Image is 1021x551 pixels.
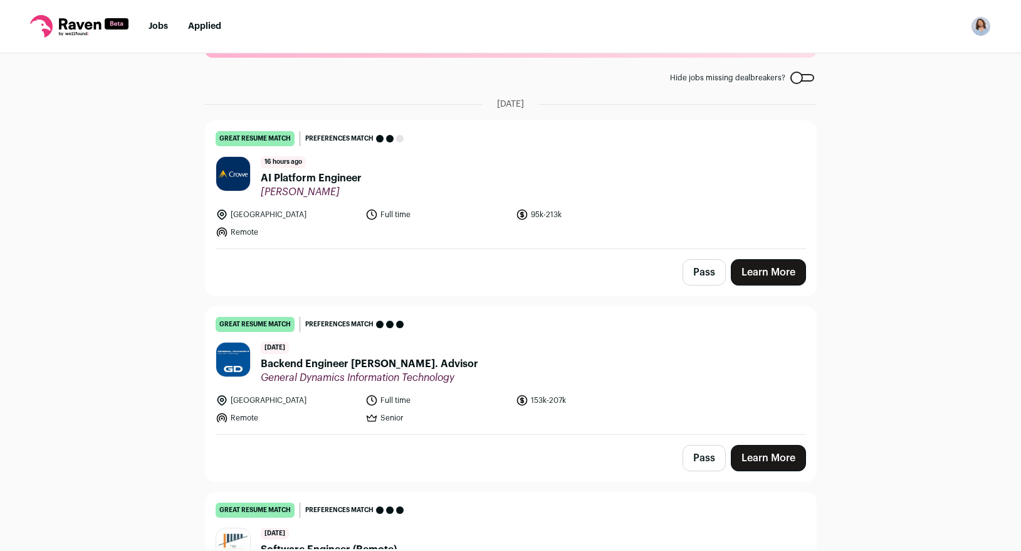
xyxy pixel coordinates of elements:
li: Full time [365,394,508,407]
button: Pass [683,445,726,471]
li: Senior [365,412,508,424]
span: Preferences match [305,132,374,145]
button: Open dropdown [971,16,991,36]
a: Learn More [731,445,806,471]
img: f25392f00744d25d5f00f69cd3021a38ad807caa074144318b0d2993b3c2e929.jpg [216,157,250,191]
img: 6882900-medium_jpg [971,16,991,36]
span: General Dynamics Information Technology [261,372,478,384]
img: 6cf546ce83ea7b94c4127dff470c70d64330655ca2dc68fd467d27a0a02c2d91 [216,343,250,377]
span: [DATE] [261,342,289,354]
span: Preferences match [305,504,374,516]
li: [GEOGRAPHIC_DATA] [216,208,359,221]
span: 16 hours ago [261,156,306,168]
li: Remote [216,226,359,238]
div: great resume match [216,131,295,146]
li: 153k-207k [516,394,659,407]
div: great resume match [216,317,295,332]
li: [GEOGRAPHIC_DATA] [216,394,359,407]
span: AI Platform Engineer [261,171,362,186]
span: Preferences match [305,318,374,331]
span: [DATE] [497,98,524,110]
a: Learn More [731,259,806,286]
button: Pass [683,259,726,286]
span: Backend Engineer [PERSON_NAME]. Advisor [261,356,478,372]
a: great resume match Preferences match [DATE] Backend Engineer [PERSON_NAME]. Advisor General Dynam... [206,307,816,434]
li: Full time [365,208,508,221]
a: great resume match Preferences match 16 hours ago AI Platform Engineer [PERSON_NAME] [GEOGRAPHIC_... [206,121,816,249]
a: Jobs [149,22,168,31]
li: 95k-213k [516,208,659,221]
span: Hide jobs missing dealbreakers? [670,73,785,83]
a: Applied [188,22,221,31]
li: Remote [216,412,359,424]
span: [DATE] [261,528,289,540]
div: great resume match [216,503,295,518]
span: [PERSON_NAME] [261,186,362,198]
